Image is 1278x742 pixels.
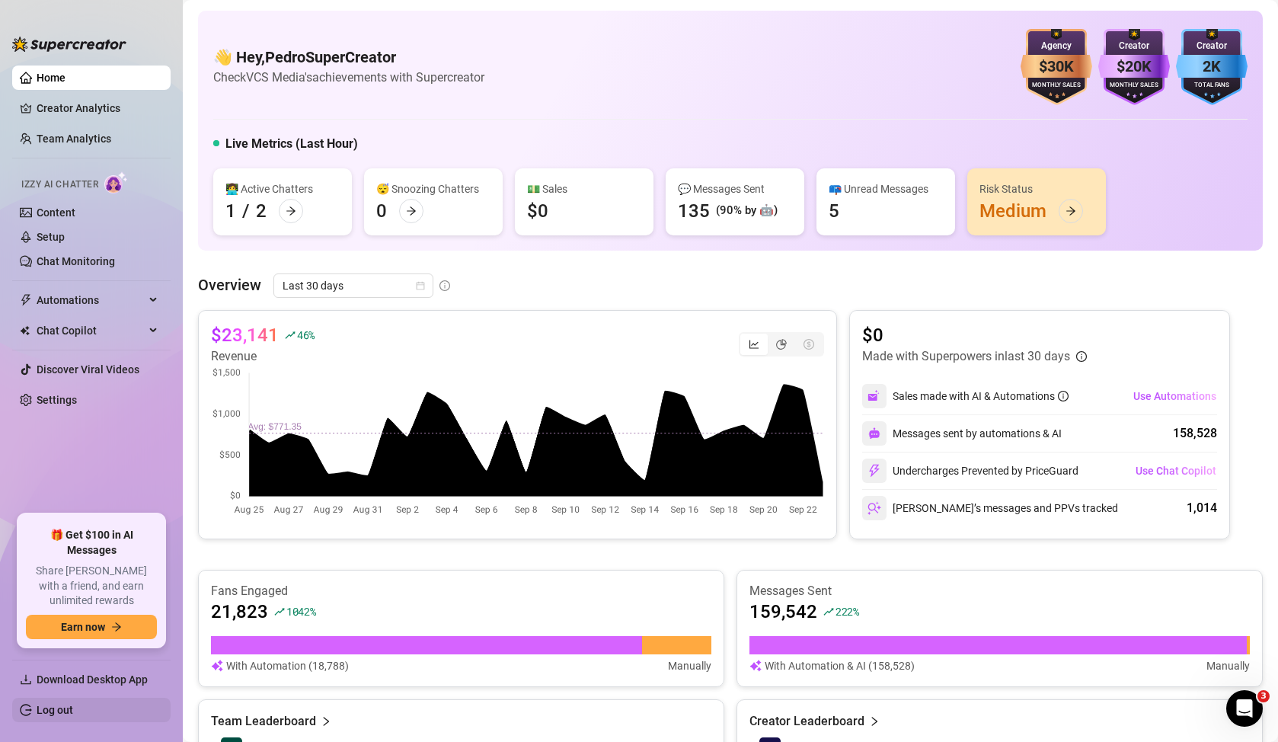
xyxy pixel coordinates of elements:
[527,181,641,197] div: 💵 Sales
[111,622,122,632] span: arrow-right
[26,528,157,558] span: 🎁 Get $100 in AI Messages
[37,206,75,219] a: Content
[776,339,787,350] span: pie-chart
[823,606,834,617] span: rise
[1098,81,1170,91] div: Monthly Sales
[104,171,128,193] img: AI Chatter
[297,328,315,342] span: 46 %
[979,181,1094,197] div: Risk Status
[37,96,158,120] a: Creator Analytics
[286,206,296,216] span: arrow-right
[1066,206,1076,216] span: arrow-right
[61,621,105,633] span: Earn now
[1076,351,1087,362] span: info-circle
[1133,390,1216,402] span: Use Automations
[749,339,759,350] span: line-chart
[862,323,1087,347] article: $0
[439,280,450,291] span: info-circle
[211,657,223,674] img: svg%3e
[211,347,315,366] article: Revenue
[37,704,73,716] a: Log out
[37,673,148,686] span: Download Desktop App
[749,712,864,731] article: Creator Leaderboard
[20,673,32,686] span: download
[21,178,98,192] span: Izzy AI Chatter
[211,323,279,347] article: $23,141
[1206,657,1250,674] article: Manually
[862,459,1078,483] div: Undercharges Prevented by PriceGuard
[286,604,316,619] span: 1042 %
[226,657,349,674] article: With Automation (18,788)
[285,330,296,341] span: rise
[198,273,261,296] article: Overview
[37,288,145,312] span: Automations
[1021,55,1092,78] div: $30K
[1133,384,1217,408] button: Use Automations
[668,657,711,674] article: Manually
[1173,424,1217,443] div: 158,528
[37,231,65,243] a: Setup
[283,274,424,297] span: Last 30 days
[1021,39,1092,53] div: Agency
[256,199,267,223] div: 2
[37,72,65,84] a: Home
[1098,55,1170,78] div: $20K
[406,206,417,216] span: arrow-right
[1176,81,1248,91] div: Total Fans
[749,600,817,624] article: 159,542
[829,199,839,223] div: 5
[225,199,236,223] div: 1
[211,712,316,731] article: Team Leaderboard
[416,281,425,290] span: calendar
[1176,55,1248,78] div: 2K
[1176,39,1248,53] div: Creator
[1021,81,1092,91] div: Monthly Sales
[1257,690,1270,702] span: 3
[376,199,387,223] div: 0
[765,657,915,674] article: With Automation & AI (158,528)
[376,181,490,197] div: 😴 Snoozing Chatters
[749,583,1250,600] article: Messages Sent
[211,583,711,600] article: Fans Engaged
[1136,465,1216,477] span: Use Chat Copilot
[213,68,484,87] article: Check VCS Media's achievements with Supercreator
[1058,391,1069,401] span: info-circle
[893,388,1069,405] div: Sales made with AI & Automations
[1135,459,1217,483] button: Use Chat Copilot
[1098,39,1170,53] div: Creator
[716,202,778,220] div: (90% by 🤖)
[869,712,880,731] span: right
[26,564,157,609] span: Share [PERSON_NAME] with a friend, and earn unlimited rewards
[835,604,859,619] span: 222 %
[26,615,157,639] button: Earn nowarrow-right
[274,606,285,617] span: rise
[739,332,824,357] div: segmented control
[1226,690,1263,727] iframe: Intercom live chat
[868,427,880,440] img: svg%3e
[1176,29,1248,105] img: blue-badge-DgoSNQY1.svg
[867,389,881,403] img: svg%3e
[213,46,484,68] h4: 👋 Hey, PedroSuperCreator
[678,199,710,223] div: 135
[527,199,548,223] div: $0
[225,181,340,197] div: 👩‍💻 Active Chatters
[211,600,268,624] article: 21,823
[37,318,145,343] span: Chat Copilot
[20,325,30,336] img: Chat Copilot
[37,363,139,376] a: Discover Viral Videos
[37,255,115,267] a: Chat Monitoring
[804,339,814,350] span: dollar-circle
[862,496,1118,520] div: [PERSON_NAME]’s messages and PPVs tracked
[1187,499,1217,517] div: 1,014
[862,347,1070,366] article: Made with Superpowers in last 30 days
[321,712,331,731] span: right
[678,181,792,197] div: 💬 Messages Sent
[20,294,32,306] span: thunderbolt
[867,464,881,478] img: svg%3e
[12,37,126,52] img: logo-BBDzfeDw.svg
[749,657,762,674] img: svg%3e
[37,133,111,145] a: Team Analytics
[1098,29,1170,105] img: purple-badge-B9DA21FR.svg
[225,135,358,153] h5: Live Metrics (Last Hour)
[867,501,881,515] img: svg%3e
